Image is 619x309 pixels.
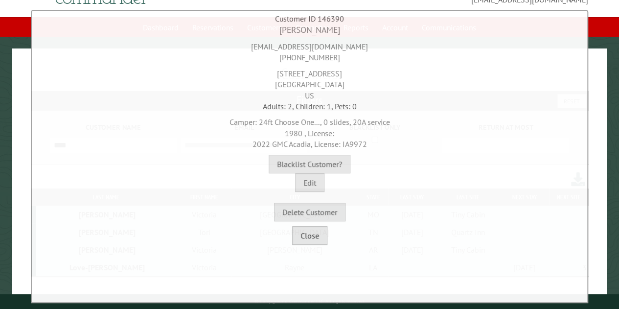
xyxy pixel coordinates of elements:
[34,13,585,24] div: Customer ID 146390
[252,139,367,149] span: 2022 GMC Acadia, License: IA9972
[34,63,585,101] div: [STREET_ADDRESS] [GEOGRAPHIC_DATA] US
[34,24,585,36] div: [PERSON_NAME]
[295,173,324,192] button: Edit
[34,101,585,112] div: Adults: 2, Children: 1, Pets: 0
[254,298,365,305] small: © Campground Commander LLC. All rights reserved.
[274,203,345,221] button: Delete Customer
[292,226,327,245] button: Close
[34,112,585,149] div: Camper: 24ft Choose One..., 0 slides, 20A service
[34,36,585,63] div: [EMAIL_ADDRESS][DOMAIN_NAME] [PHONE_NUMBER]
[269,155,350,173] button: Blacklist Customer?
[285,128,334,138] span: 1980 , License:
